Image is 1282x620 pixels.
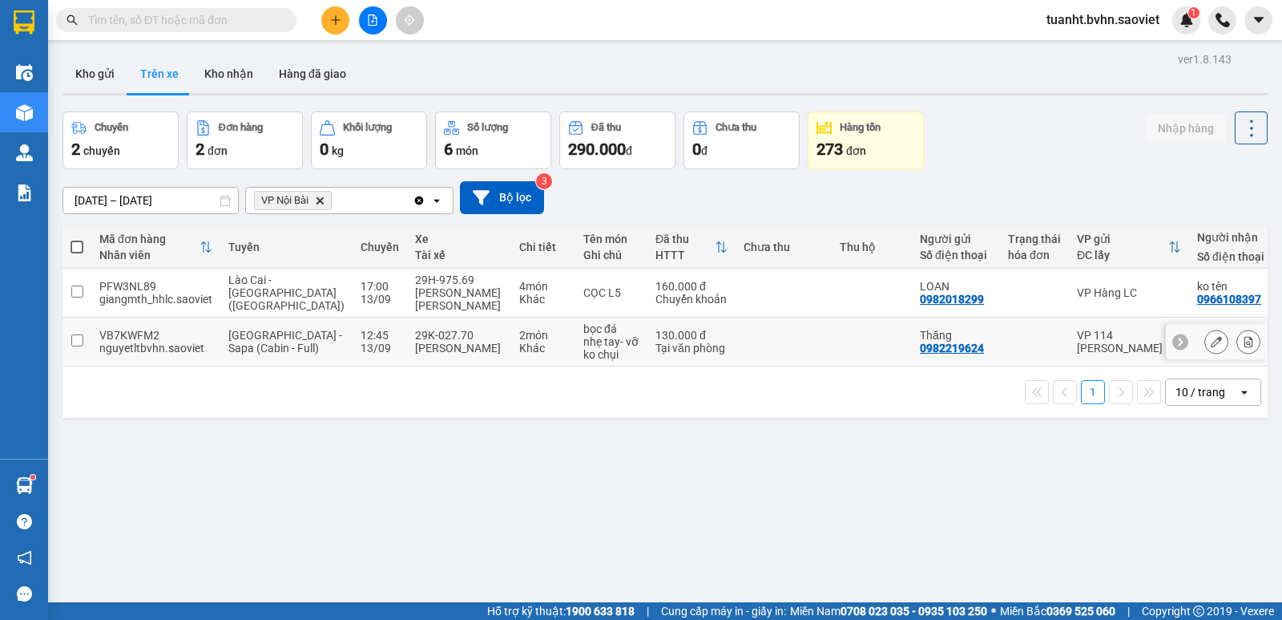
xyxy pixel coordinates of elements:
[566,605,635,618] strong: 1900 633 818
[219,122,263,133] div: Đơn hàng
[191,55,266,93] button: Kho nhận
[16,184,33,201] img: solution-icon
[647,226,736,269] th: Toggle SortBy
[62,111,179,169] button: Chuyến2chuyến
[67,14,78,26] span: search
[413,194,425,207] svg: Clear all
[396,6,424,34] button: aim
[335,192,337,209] input: Selected VP Nội Bài.
[361,280,399,293] div: 17:00
[583,322,639,335] div: bọc đá
[655,233,715,245] div: Đã thu
[519,241,567,253] div: Chi tiết
[840,122,881,133] div: Hàng tồn
[187,111,303,169] button: Đơn hàng2đơn
[415,233,503,245] div: Xe
[1046,605,1115,618] strong: 0369 525 060
[16,64,33,81] img: warehouse-icon
[228,241,345,253] div: Tuyến
[1204,330,1228,354] div: Sửa đơn hàng
[361,342,399,355] div: 13/09
[99,249,200,261] div: Nhân viên
[1178,51,1232,68] div: ver 1.8.143
[361,293,399,306] div: 13/09
[99,329,212,342] div: VB7KWFM2
[320,140,329,159] span: 0
[415,249,503,261] div: Tài xế
[591,122,621,133] div: Đã thu
[487,602,635,620] span: Hỗ trợ kỹ thuật:
[30,475,35,480] sup: 1
[1000,602,1115,620] span: Miền Bắc
[1081,380,1105,404] button: 1
[1197,293,1261,306] div: 0966108397
[519,280,567,293] div: 4 món
[920,249,992,261] div: Số điện thoại
[1191,7,1196,18] span: 1
[816,140,843,159] span: 273
[1008,233,1061,245] div: Trạng thái
[1244,6,1272,34] button: caret-down
[655,329,728,342] div: 130.000 đ
[583,335,639,361] div: nhẹ tay- vỡ ko chụi
[63,188,238,213] input: Select a date range.
[1077,329,1181,355] div: VP 114 [PERSON_NAME]
[655,280,728,293] div: 160.000 đ
[17,586,32,602] span: message
[846,144,866,157] span: đơn
[1127,602,1130,620] span: |
[1077,249,1168,261] div: ĐC lấy
[311,111,427,169] button: Khối lượng0kg
[920,233,992,245] div: Người gửi
[647,602,649,620] span: |
[83,144,120,157] span: chuyến
[1034,10,1172,30] span: tuanht.bvhn.saoviet
[444,140,453,159] span: 6
[315,196,325,205] svg: Delete
[1077,233,1168,245] div: VP gửi
[415,274,503,286] div: 29H-975.69
[91,226,220,269] th: Toggle SortBy
[991,608,996,614] span: ⚪️
[254,191,332,210] span: VP Nội Bài, close by backspace
[626,144,632,157] span: đ
[467,122,508,133] div: Số lượng
[261,194,308,207] span: VP Nội Bài
[1197,280,1269,293] div: ko tên
[62,55,127,93] button: Kho gửi
[17,514,32,529] span: question-circle
[808,111,924,169] button: Hàng tồn273đơn
[1188,7,1199,18] sup: 1
[228,329,342,355] span: [GEOGRAPHIC_DATA] - Sapa (Cabin - Full)
[16,144,33,161] img: warehouse-icon
[920,342,984,355] div: 0982219624
[536,173,552,189] sup: 3
[415,329,503,342] div: 29K-027.70
[583,233,639,245] div: Tên món
[1069,226,1189,269] th: Toggle SortBy
[99,342,212,355] div: nguyetltbvhn.saoviet
[228,274,345,312] span: Lào Cai - [GEOGRAPHIC_DATA] ([GEOGRAPHIC_DATA])
[1077,286,1181,299] div: VP Hàng LC
[1193,606,1204,617] span: copyright
[1197,231,1269,244] div: Người nhận
[456,144,478,157] span: món
[701,144,708,157] span: đ
[661,602,786,620] span: Cung cấp máy in - giấy in:
[920,329,992,342] div: Thăng
[99,233,200,245] div: Mã đơn hàng
[1179,13,1194,27] img: icon-new-feature
[415,286,503,312] div: [PERSON_NAME] [PERSON_NAME]
[359,6,387,34] button: file-add
[519,293,567,306] div: Khác
[88,11,277,29] input: Tìm tên, số ĐT hoặc mã đơn
[1252,13,1266,27] span: caret-down
[367,14,378,26] span: file-add
[744,241,824,253] div: Chưa thu
[435,111,551,169] button: Số lượng6món
[920,293,984,306] div: 0982018299
[404,14,415,26] span: aim
[683,111,800,169] button: Chưa thu0đ
[71,140,80,159] span: 2
[655,342,728,355] div: Tại văn phòng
